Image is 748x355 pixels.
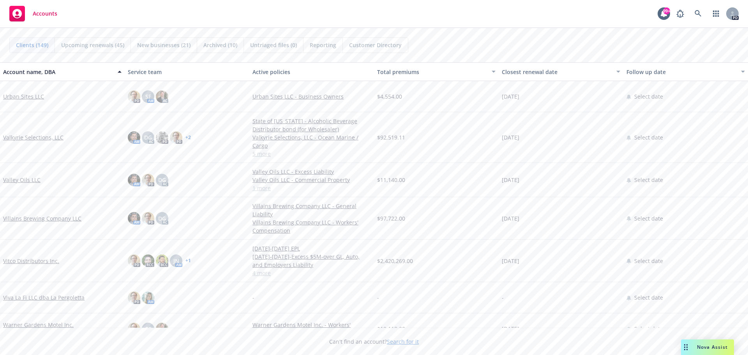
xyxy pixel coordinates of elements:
[349,41,402,49] span: Customer Directory
[377,214,405,223] span: $97,722.00
[502,214,519,223] span: [DATE]
[634,133,663,141] span: Select date
[252,117,371,133] a: State of [US_STATE] - Alcoholic Beverage Distributor bond (for Wholesaler)
[634,92,663,101] span: Select date
[128,212,140,224] img: photo
[156,323,168,335] img: photo
[158,176,166,184] span: DG
[203,41,237,49] span: Archived (10)
[634,325,663,333] span: Select date
[252,244,371,253] a: [DATE]-[DATE] EPL
[502,176,519,184] span: [DATE]
[377,92,402,101] span: $4,554.00
[128,254,140,267] img: photo
[158,214,166,223] span: DG
[173,257,179,265] span: JN
[502,133,519,141] span: [DATE]
[626,68,736,76] div: Follow up date
[502,257,519,265] span: [DATE]
[252,202,371,218] a: Villains Brewing Company LLC - General Liability
[3,92,44,101] a: Urban Sites LLC
[137,41,191,49] span: New businesses (21)
[3,176,41,184] a: Valley Oils LLC
[185,258,191,263] a: + 1
[128,131,140,144] img: photo
[252,218,371,235] a: Villains Brewing Company LLC - Workers' Compensation
[252,168,371,176] a: Valley Oils LLC - Excess Liability
[142,212,154,224] img: photo
[310,41,336,49] span: Reporting
[145,92,151,101] span: SF
[690,6,706,21] a: Search
[156,90,168,103] img: photo
[502,68,612,76] div: Closest renewal date
[142,291,154,304] img: photo
[250,41,297,49] span: Untriaged files (0)
[252,133,371,150] a: Valkyrie Selections, LLC - Ocean Marine / Cargo
[144,133,152,141] span: DG
[377,293,379,302] span: -
[128,174,140,186] img: photo
[502,325,519,333] span: [DATE]
[156,131,168,144] img: photo
[61,41,124,49] span: Upcoming renewals (45)
[128,68,246,76] div: Service team
[3,214,81,223] a: Villains Brewing Company LLC
[3,68,113,76] div: Account name, DBA
[672,6,688,21] a: Report a Bug
[142,174,154,186] img: photo
[33,11,57,17] span: Accounts
[252,269,371,277] a: 4 more
[252,293,254,302] span: -
[502,293,504,302] span: -
[634,293,663,302] span: Select date
[128,323,140,335] img: photo
[128,291,140,304] img: photo
[681,339,734,355] button: Nova Assist
[623,62,748,81] button: Follow up date
[6,3,60,25] a: Accounts
[387,338,419,345] a: Search for it
[145,325,151,333] span: SF
[634,257,663,265] span: Select date
[502,92,519,101] span: [DATE]
[16,41,48,49] span: Clients (149)
[3,293,85,302] a: Viva La Fi LLC dba La Pergoletta
[374,62,499,81] button: Total premiums
[252,92,371,101] a: Urban Sites LLC - Business Owners
[377,325,405,333] span: $19,118.00
[252,253,371,269] a: [DATE]-[DATE]-Excess $5M-over GL, Auto, and Employers Liability
[3,321,74,329] a: Warner Gardens Motel Inc.
[329,337,419,346] span: Can't find an account?
[128,90,140,103] img: photo
[377,257,413,265] span: $2,420,269.00
[125,62,249,81] button: Service team
[377,133,405,141] span: $92,519.11
[252,176,371,184] a: Valley Oils LLC - Commercial Property
[185,135,191,140] a: + 2
[252,321,371,337] a: Warner Gardens Motel Inc. - Workers' Compensation
[681,339,691,355] div: Drag to move
[142,254,154,267] img: photo
[663,7,670,14] div: 99+
[708,6,724,21] a: Switch app
[252,184,371,192] a: 1 more
[634,214,663,223] span: Select date
[634,176,663,184] span: Select date
[252,68,371,76] div: Active policies
[499,62,623,81] button: Closest renewal date
[377,68,487,76] div: Total premiums
[377,176,405,184] span: $11,140.00
[156,254,168,267] img: photo
[3,133,64,141] a: Valkyrie Selections, LLC
[249,62,374,81] button: Active policies
[697,344,728,350] span: Nova Assist
[170,131,182,144] img: photo
[252,150,371,158] a: 5 more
